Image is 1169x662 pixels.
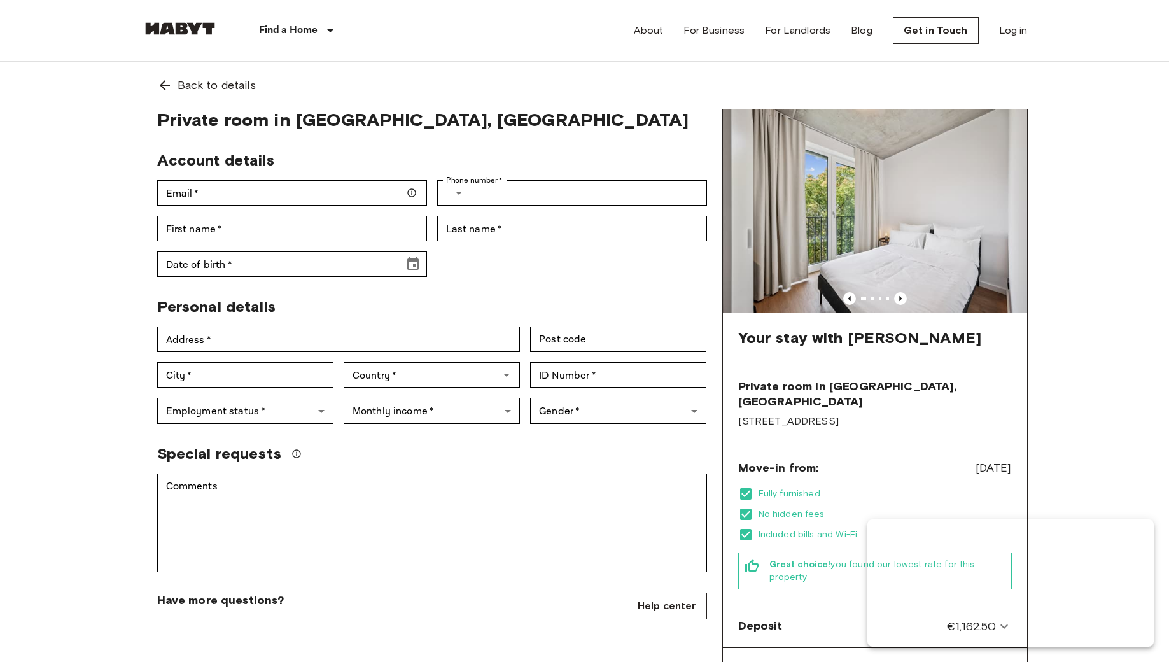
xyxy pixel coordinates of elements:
[769,559,831,570] b: Great choice!
[530,362,706,388] div: ID Number
[759,508,1012,521] span: No hidden fees
[759,528,1012,541] span: Included bills and Wi-Fi
[142,62,1028,109] a: Back to details
[765,23,830,38] a: For Landlords
[157,297,276,316] span: Personal details
[738,460,819,475] span: Move-in from:
[738,414,1012,428] span: [STREET_ADDRESS]
[157,109,707,130] span: Private room in [GEOGRAPHIC_DATA], [GEOGRAPHIC_DATA]
[634,23,664,38] a: About
[683,23,745,38] a: For Business
[291,449,302,459] svg: We'll do our best to accommodate your request, but please note we can't guarantee it will be poss...
[178,77,256,94] span: Back to details
[738,328,981,348] span: Your stay with [PERSON_NAME]
[843,292,856,305] button: Previous image
[142,22,218,35] img: Habyt
[259,23,318,38] p: Find a Home
[530,327,706,352] div: Post code
[157,327,521,352] div: Address
[437,216,707,241] div: Last name
[769,558,1006,584] span: you found our lowest rate for this property
[157,216,427,241] div: First name
[157,180,427,206] div: Email
[157,151,274,169] span: Account details
[851,23,872,38] a: Blog
[157,362,333,388] div: City
[738,618,783,635] span: Deposit
[400,251,426,277] button: Choose date
[627,593,707,619] a: Help center
[157,593,284,608] span: Have more questions?
[728,610,1022,642] div: Deposit€1,162.50
[498,366,515,384] button: Open
[157,474,707,572] div: Comments
[759,488,1012,500] span: Fully furnished
[738,379,1012,409] span: Private room in [GEOGRAPHIC_DATA], [GEOGRAPHIC_DATA]
[157,444,281,463] span: Special requests
[446,174,503,186] label: Phone number
[446,180,472,206] button: Select country
[894,292,907,305] button: Previous image
[723,109,1027,313] img: Marketing picture of unit DE-01-259-018-03Q
[999,23,1028,38] a: Log in
[407,188,417,198] svg: Make sure your email is correct — we'll send your booking details there.
[976,460,1012,476] span: [DATE]
[893,17,979,44] a: Get in Touch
